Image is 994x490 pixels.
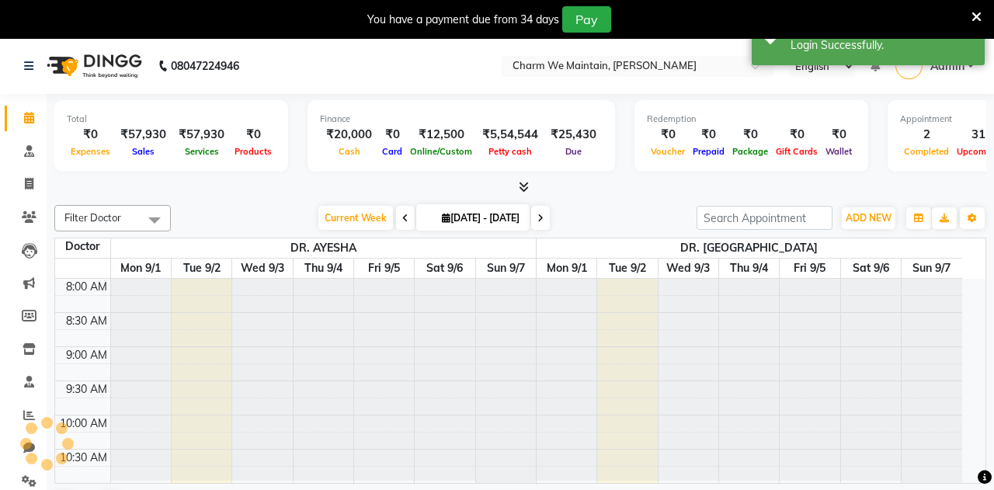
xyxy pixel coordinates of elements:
[367,12,559,28] div: You have a payment due from 34 days
[114,126,172,144] div: ₹57,930
[181,146,223,157] span: Services
[647,126,689,144] div: ₹0
[544,126,603,144] div: ₹25,430
[406,126,476,144] div: ₹12,500
[647,113,856,126] div: Redemption
[378,146,406,157] span: Card
[40,44,146,88] img: logo
[846,212,891,224] span: ADD NEW
[231,126,276,144] div: ₹0
[318,206,393,230] span: Current Week
[697,206,832,230] input: Search Appointment
[57,450,110,466] div: 10:30 AM
[728,146,772,157] span: Package
[791,37,973,54] div: Login Successfully.
[909,259,954,278] a: September 7, 2025
[544,259,590,278] a: September 1, 2025
[63,347,110,363] div: 9:00 AM
[67,113,276,126] div: Total
[231,146,276,157] span: Products
[171,44,239,88] b: 08047224946
[900,146,953,157] span: Completed
[606,259,649,278] a: September 2, 2025
[172,126,231,144] div: ₹57,930
[727,259,771,278] a: September 4, 2025
[484,259,528,278] a: September 7, 2025
[689,146,728,157] span: Prepaid
[301,259,346,278] a: September 4, 2025
[895,52,923,79] img: Admin
[335,146,364,157] span: Cash
[117,259,164,278] a: September 1, 2025
[55,238,110,255] div: Doctor
[822,126,856,144] div: ₹0
[476,126,544,144] div: ₹5,54,544
[647,146,689,157] span: Voucher
[378,126,406,144] div: ₹0
[67,146,114,157] span: Expenses
[423,259,466,278] a: September 6, 2025
[57,415,110,432] div: 10:00 AM
[406,146,476,157] span: Online/Custom
[320,113,603,126] div: Finance
[111,238,536,258] span: DR. AYESHA
[63,313,110,329] div: 8:30 AM
[63,279,110,295] div: 8:00 AM
[365,259,403,278] a: September 5, 2025
[67,126,114,144] div: ₹0
[842,207,895,229] button: ADD NEW
[822,146,856,157] span: Wallet
[238,259,287,278] a: September 3, 2025
[689,126,728,144] div: ₹0
[63,381,110,398] div: 9:30 AM
[180,259,224,278] a: September 2, 2025
[900,126,953,144] div: 2
[128,146,158,157] span: Sales
[772,146,822,157] span: Gift Cards
[930,58,964,75] span: Admin
[663,259,713,278] a: September 3, 2025
[728,126,772,144] div: ₹0
[791,259,829,278] a: September 5, 2025
[850,259,892,278] a: September 6, 2025
[438,212,523,224] span: [DATE] - [DATE]
[561,146,586,157] span: Due
[537,238,962,258] span: DR. [GEOGRAPHIC_DATA]
[320,126,378,144] div: ₹20,000
[485,146,536,157] span: Petty cash
[772,126,822,144] div: ₹0
[562,6,611,33] button: Pay
[64,211,121,224] span: Filter Doctor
